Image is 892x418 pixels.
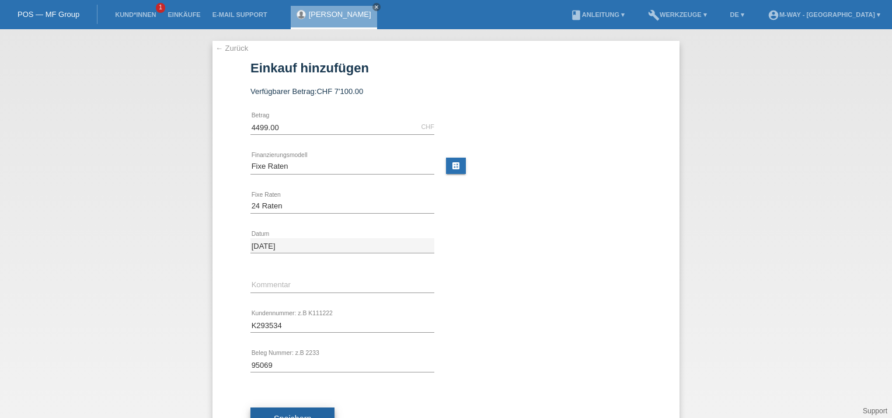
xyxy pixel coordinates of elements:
[372,3,381,11] a: close
[156,3,165,13] span: 1
[18,10,79,19] a: POS — MF Group
[215,44,248,53] a: ← Zurück
[446,158,466,174] a: calculate
[207,11,273,18] a: E-Mail Support
[648,9,660,21] i: build
[250,87,642,96] div: Verfügbarer Betrag:
[250,61,642,75] h1: Einkauf hinzufügen
[768,9,779,21] i: account_circle
[421,123,434,130] div: CHF
[162,11,206,18] a: Einkäufe
[451,161,461,170] i: calculate
[109,11,162,18] a: Kund*innen
[724,11,750,18] a: DE ▾
[570,9,582,21] i: book
[642,11,713,18] a: buildWerkzeuge ▾
[309,10,371,19] a: [PERSON_NAME]
[316,87,363,96] span: CHF 7'100.00
[565,11,630,18] a: bookAnleitung ▾
[863,407,887,415] a: Support
[762,11,886,18] a: account_circlem-way - [GEOGRAPHIC_DATA] ▾
[374,4,379,10] i: close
